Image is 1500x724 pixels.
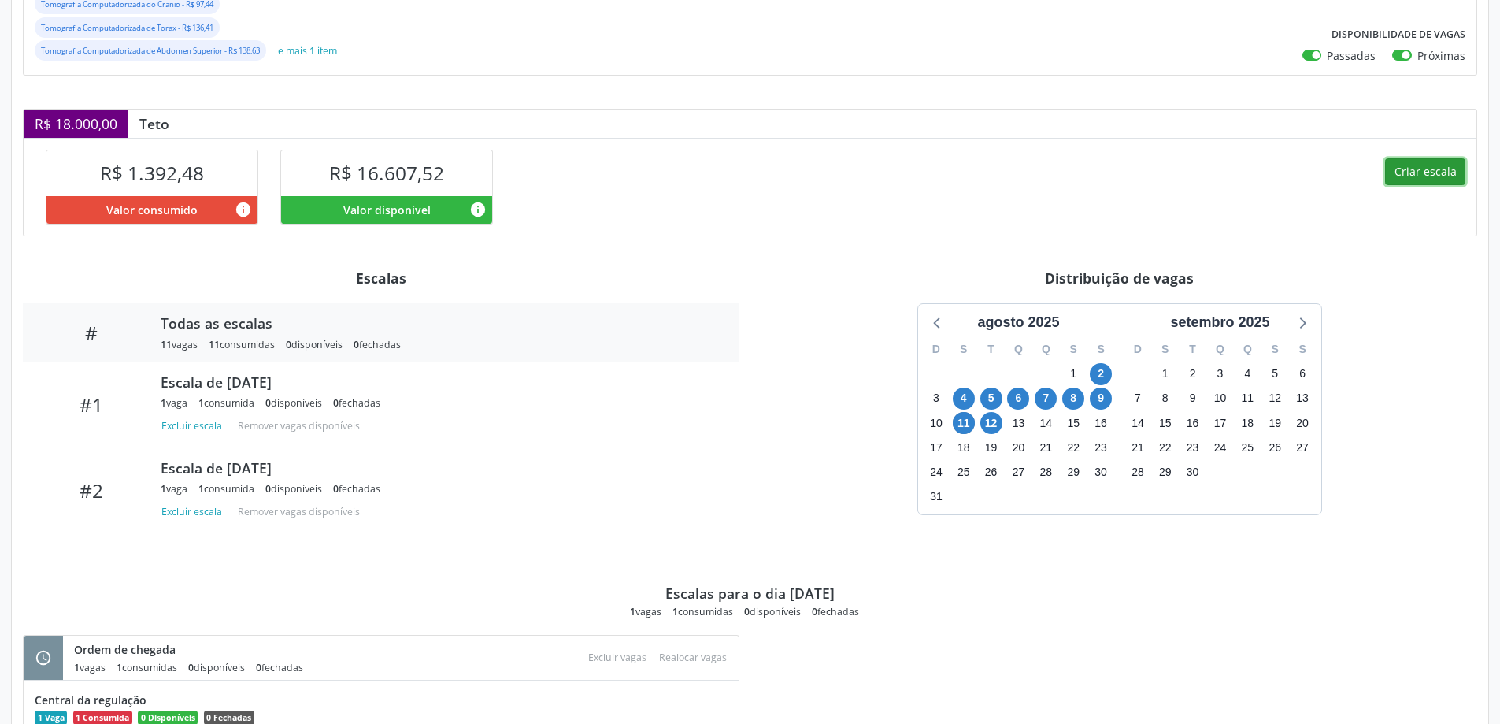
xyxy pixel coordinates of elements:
span: 0 [744,605,750,618]
span: sábado, 16 de agosto de 2025 [1090,412,1112,434]
span: segunda-feira, 11 de agosto de 2025 [953,412,975,434]
div: S [1261,337,1289,362]
i: Valor consumido por agendamentos feitos para este serviço [235,201,252,218]
span: sexta-feira, 29 de agosto de 2025 [1062,461,1084,483]
span: segunda-feira, 15 de setembro de 2025 [1154,412,1176,434]
span: sábado, 20 de setembro de 2025 [1291,412,1313,434]
span: 0 [265,396,271,410]
span: 1 [198,482,204,496]
span: domingo, 31 de agosto de 2025 [925,486,947,508]
div: setembro 2025 [1164,312,1276,333]
div: # [34,321,150,344]
span: terça-feira, 26 de agosto de 2025 [980,461,1002,483]
span: terça-feira, 19 de agosto de 2025 [980,436,1002,459]
i: Valor disponível para agendamentos feitos para este serviço [469,201,487,218]
div: Q [1005,337,1032,362]
div: S [1087,337,1115,362]
div: consumidas [672,605,733,618]
span: domingo, 21 de setembro de 2025 [1127,436,1149,459]
span: 1 [672,605,678,618]
div: D [923,337,950,362]
span: 11 [161,338,172,351]
span: quinta-feira, 18 de setembro de 2025 [1236,412,1258,434]
label: Passadas [1327,47,1376,64]
span: segunda-feira, 29 de setembro de 2025 [1154,461,1176,483]
span: quinta-feira, 14 de agosto de 2025 [1035,412,1057,434]
div: #2 [34,479,150,502]
div: S [1060,337,1087,362]
span: 1 [161,482,166,496]
div: Escalas [23,269,739,287]
div: Ordem de chegada [74,641,314,658]
div: disponíveis [265,396,322,410]
div: vaga [161,482,187,496]
span: sábado, 6 de setembro de 2025 [1291,363,1313,385]
div: S [1151,337,1179,362]
span: terça-feira, 5 de agosto de 2025 [980,388,1002,410]
span: domingo, 14 de setembro de 2025 [1127,412,1149,434]
div: consumida [198,396,254,410]
span: segunda-feira, 1 de setembro de 2025 [1154,363,1176,385]
button: e mais 1 item [272,40,343,61]
label: Próximas [1417,47,1465,64]
div: S [1289,337,1317,362]
span: sexta-feira, 5 de setembro de 2025 [1264,363,1286,385]
span: Valor disponível [343,202,431,218]
span: quinta-feira, 28 de agosto de 2025 [1035,461,1057,483]
div: T [1179,337,1206,362]
div: fechadas [812,605,859,618]
div: fechadas [354,338,401,351]
span: domingo, 10 de agosto de 2025 [925,412,947,434]
span: sexta-feira, 15 de agosto de 2025 [1062,412,1084,434]
span: R$ 16.607,52 [329,160,444,186]
span: terça-feira, 12 de agosto de 2025 [980,412,1002,434]
span: terça-feira, 2 de setembro de 2025 [1182,363,1204,385]
span: quinta-feira, 4 de setembro de 2025 [1236,363,1258,385]
span: 1 [74,661,80,674]
span: segunda-feira, 18 de agosto de 2025 [953,436,975,459]
div: disponíveis [188,661,245,674]
div: vagas [74,661,106,674]
span: 0 [286,338,291,351]
label: Disponibilidade de vagas [1331,23,1465,47]
span: 1 [161,396,166,410]
div: Escolha as vagas para excluir [582,647,653,668]
span: sexta-feira, 1 de agosto de 2025 [1062,363,1084,385]
div: fechadas [333,396,380,410]
div: R$ 18.000,00 [24,110,128,138]
span: 0 [354,338,359,351]
span: segunda-feira, 25 de agosto de 2025 [953,461,975,483]
span: terça-feira, 9 de setembro de 2025 [1182,388,1204,410]
div: vaga [161,396,187,410]
div: disponíveis [286,338,343,351]
div: consumidas [209,338,275,351]
span: quinta-feira, 25 de setembro de 2025 [1236,436,1258,459]
span: sexta-feira, 19 de setembro de 2025 [1264,412,1286,434]
div: Distribuição de vagas [761,269,1477,287]
span: quarta-feira, 27 de agosto de 2025 [1007,461,1029,483]
span: 0 [265,482,271,496]
span: sábado, 30 de agosto de 2025 [1090,461,1112,483]
div: fechadas [333,482,380,496]
div: Q [1206,337,1234,362]
span: 0 [333,396,339,410]
span: domingo, 17 de agosto de 2025 [925,436,947,459]
span: R$ 1.392,48 [100,160,204,186]
span: quarta-feira, 10 de setembro de 2025 [1209,388,1231,410]
span: 0 [333,482,339,496]
span: domingo, 24 de agosto de 2025 [925,461,947,483]
small: Tomografia Computadorizada de Abdomen Superior - R$ 138,63 [41,46,260,56]
div: T [977,337,1005,362]
div: Teto [128,115,180,132]
div: Central da regulação [35,692,728,708]
span: 1 [117,661,122,674]
span: sexta-feira, 22 de agosto de 2025 [1062,436,1084,459]
span: 0 [188,661,194,674]
div: S [950,337,977,362]
div: fechadas [256,661,303,674]
div: D [1124,337,1152,362]
span: 0 [812,605,817,618]
span: sexta-feira, 8 de agosto de 2025 [1062,388,1084,410]
span: 0 [256,661,261,674]
div: consumidas [117,661,177,674]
